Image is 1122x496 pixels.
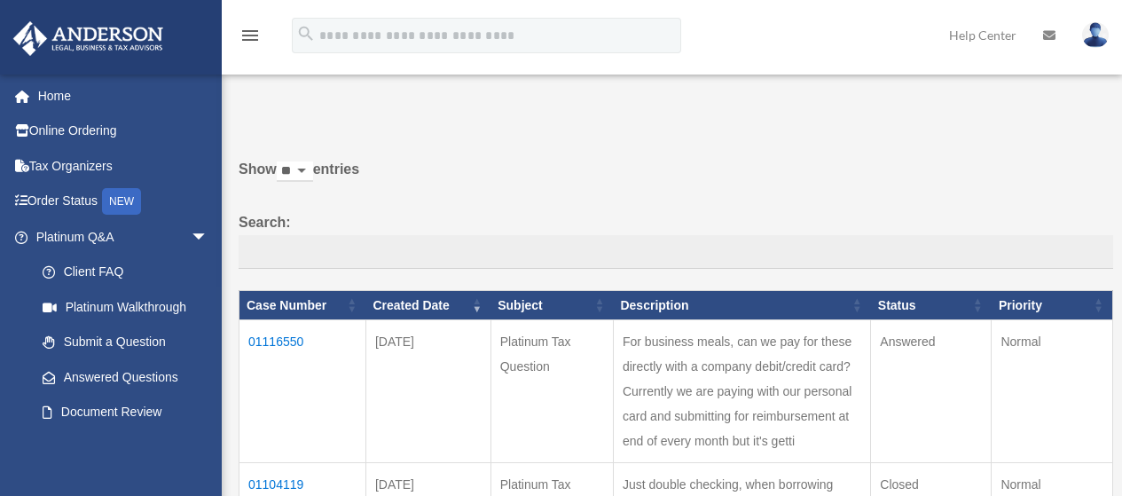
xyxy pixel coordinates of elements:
[239,290,366,320] th: Case Number: activate to sort column ascending
[239,157,1113,200] label: Show entries
[490,320,613,463] td: Platinum Tax Question
[613,320,870,463] td: For business meals, can we pay for these directly with a company debit/credit card? Currently we ...
[239,320,366,463] td: 01116550
[191,219,226,256] span: arrow_drop_down
[239,235,1113,269] input: Search:
[12,148,235,184] a: Tax Organizers
[992,290,1113,320] th: Priority: activate to sort column ascending
[871,290,992,320] th: Status: activate to sort column ascending
[239,25,261,46] i: menu
[25,429,226,486] a: Platinum Knowledge Room
[296,24,316,43] i: search
[490,290,613,320] th: Subject: activate to sort column ascending
[277,161,313,182] select: Showentries
[365,320,490,463] td: [DATE]
[12,114,235,149] a: Online Ordering
[992,320,1113,463] td: Normal
[25,289,226,325] a: Platinum Walkthrough
[12,219,226,255] a: Platinum Q&Aarrow_drop_down
[613,290,870,320] th: Description: activate to sort column ascending
[25,325,226,360] a: Submit a Question
[239,210,1113,269] label: Search:
[25,359,217,395] a: Answered Questions
[102,188,141,215] div: NEW
[12,184,235,220] a: Order StatusNEW
[239,31,261,46] a: menu
[1082,22,1109,48] img: User Pic
[8,21,169,56] img: Anderson Advisors Platinum Portal
[365,290,490,320] th: Created Date: activate to sort column ascending
[871,320,992,463] td: Answered
[12,78,235,114] a: Home
[25,255,226,290] a: Client FAQ
[25,395,226,430] a: Document Review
